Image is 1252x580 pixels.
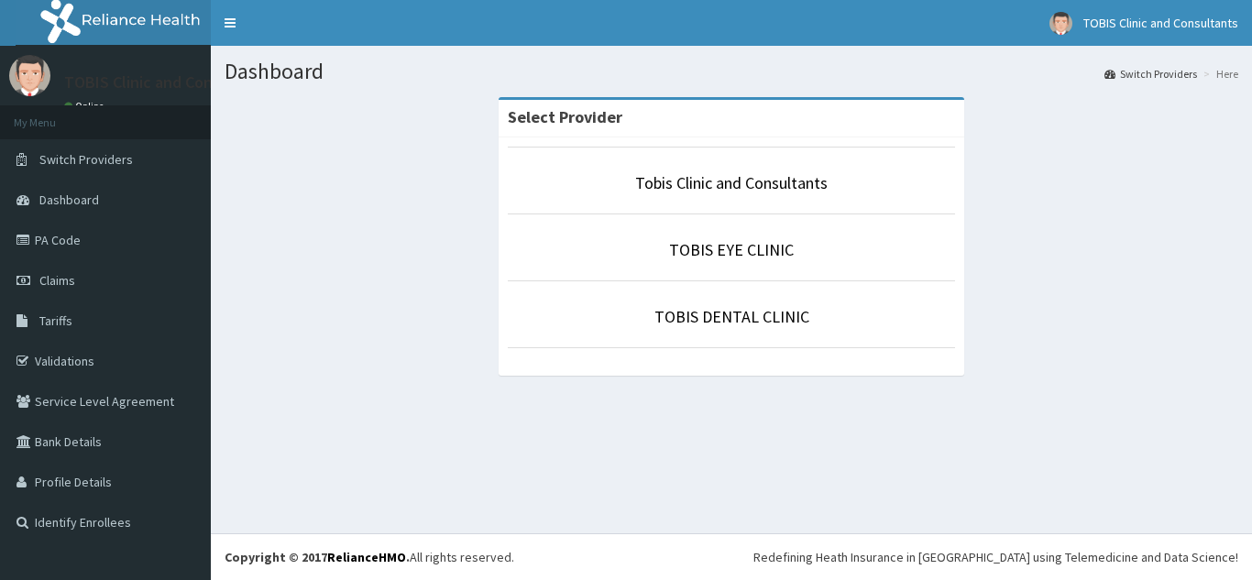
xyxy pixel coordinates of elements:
[1104,66,1197,82] a: Switch Providers
[39,151,133,168] span: Switch Providers
[1049,12,1072,35] img: User Image
[327,549,406,565] a: RelianceHMO
[9,55,50,96] img: User Image
[1083,15,1238,31] span: TOBIS Clinic and Consultants
[225,549,410,565] strong: Copyright © 2017 .
[64,74,272,91] p: TOBIS Clinic and Consultants
[669,239,794,260] a: TOBIS EYE CLINIC
[1199,66,1238,82] li: Here
[39,312,72,329] span: Tariffs
[64,100,108,113] a: Online
[211,533,1252,580] footer: All rights reserved.
[508,106,622,127] strong: Select Provider
[635,172,828,193] a: Tobis Clinic and Consultants
[753,548,1238,566] div: Redefining Heath Insurance in [GEOGRAPHIC_DATA] using Telemedicine and Data Science!
[225,60,1238,83] h1: Dashboard
[654,306,809,327] a: TOBIS DENTAL CLINIC
[39,272,75,289] span: Claims
[39,192,99,208] span: Dashboard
